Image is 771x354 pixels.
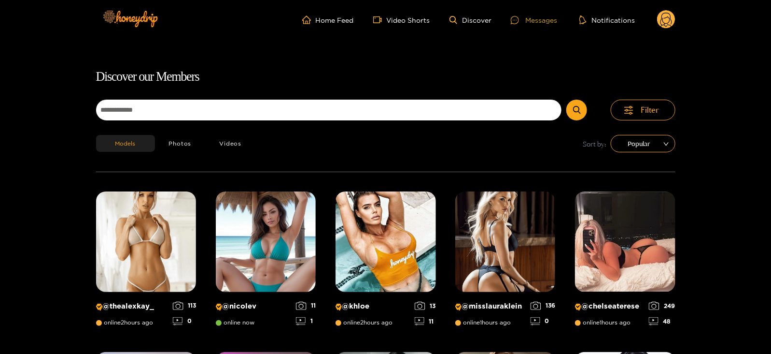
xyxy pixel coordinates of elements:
p: @ khloe [336,302,410,311]
span: Popular [618,136,668,151]
p: @ misslauraklein [455,302,526,311]
div: 136 [531,302,556,310]
button: Filter [611,100,675,120]
p: @ chelseaterese [575,302,644,311]
a: Creator Profile Image: thealexkay_@thealexkay_online2hours ago1130 [96,192,196,333]
a: Video Shorts [373,15,430,24]
img: Creator Profile Image: nicolev [216,192,316,292]
div: 13 [415,302,436,310]
div: 0 [531,317,556,325]
h1: Discover our Members [96,67,675,87]
button: Photos [155,135,206,152]
button: Submit Search [566,100,587,120]
div: 249 [649,302,675,310]
div: 113 [173,302,196,310]
span: online 2 hours ago [336,319,393,326]
a: Creator Profile Image: misslauraklein@misslaurakleinonline1hours ago1360 [455,192,556,333]
p: @ nicolev [216,302,291,311]
div: Messages [511,15,557,26]
div: 48 [649,317,675,325]
span: online now [216,319,255,326]
div: 1 [296,317,316,325]
p: @ thealexkay_ [96,302,168,311]
span: online 2 hours ago [96,319,154,326]
div: 11 [415,317,436,325]
span: Filter [641,104,659,116]
img: Creator Profile Image: chelseaterese [575,192,675,292]
span: online 1 hours ago [455,319,511,326]
img: Creator Profile Image: misslauraklein [455,192,556,292]
a: Creator Profile Image: chelseaterese@chelseatereseonline1hours ago24948 [575,192,675,333]
div: 0 [173,317,196,325]
img: Creator Profile Image: khloe [336,192,436,292]
div: 11 [296,302,316,310]
a: Creator Profile Image: khloe@khloeonline2hours ago1311 [336,192,436,333]
button: Notifications [576,15,638,25]
img: Creator Profile Image: thealexkay_ [96,192,196,292]
a: Home Feed [302,15,354,24]
button: Models [96,135,155,152]
div: sort [611,135,675,152]
button: Videos [205,135,255,152]
span: online 1 hours ago [575,319,631,326]
span: Sort by: [583,138,607,149]
span: video-camera [373,15,387,24]
a: Creator Profile Image: nicolev@nicolevonline now111 [216,192,316,333]
a: Discover [449,16,491,24]
span: home [302,15,316,24]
